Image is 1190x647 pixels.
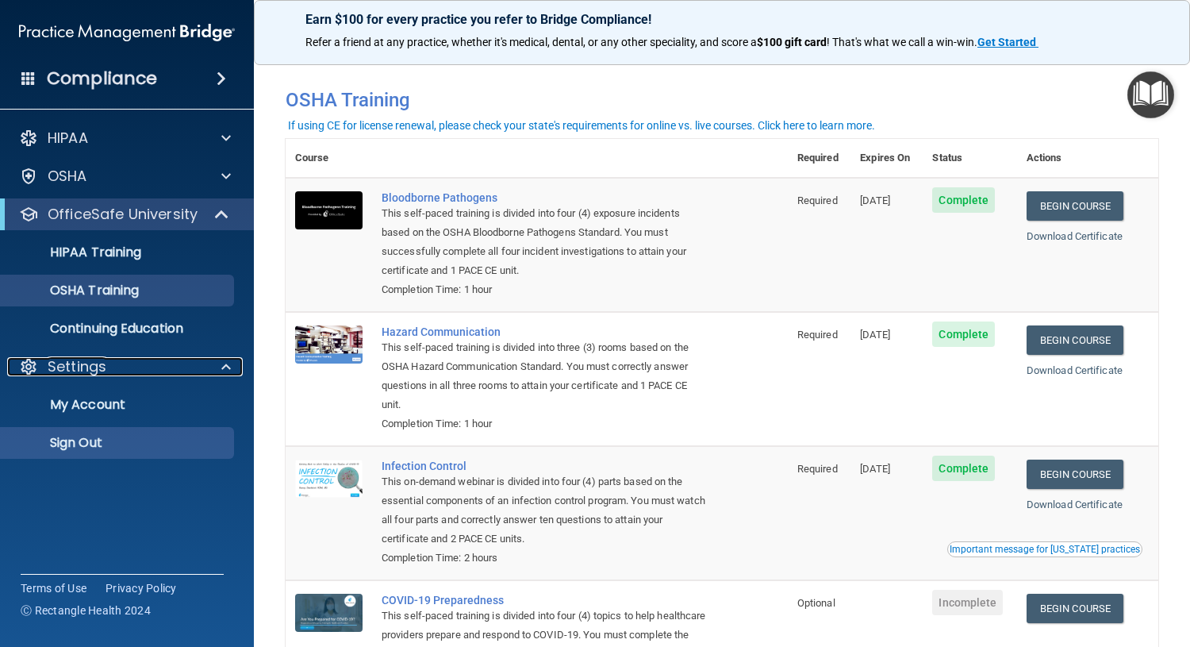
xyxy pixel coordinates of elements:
[860,329,890,341] span: [DATE]
[10,435,227,451] p: Sign Out
[19,17,235,48] img: PMB logo
[1027,364,1123,376] a: Download Certificate
[305,12,1138,27] p: Earn $100 for every practice you refer to Bridge Compliance!
[382,191,708,204] a: Bloodborne Pathogens
[10,245,141,260] p: HIPAA Training
[1127,71,1174,118] button: Open Resource Center
[1027,325,1123,355] a: Begin Course
[797,194,838,206] span: Required
[19,205,230,224] a: OfficeSafe University
[106,580,177,596] a: Privacy Policy
[932,322,995,347] span: Complete
[382,325,708,338] a: Hazard Communication
[1027,230,1123,242] a: Download Certificate
[797,329,838,341] span: Required
[932,456,995,481] span: Complete
[382,338,708,414] div: This self-paced training is divided into three (3) rooms based on the OSHA Hazard Communication S...
[1027,594,1123,623] a: Begin Course
[932,187,995,213] span: Complete
[19,357,231,376] a: Settings
[1027,499,1123,510] a: Download Certificate
[286,117,877,133] button: If using CE for license renewal, please check your state's requirements for online vs. live cours...
[932,590,1003,615] span: Incomplete
[19,167,231,186] a: OSHA
[382,280,708,299] div: Completion Time: 1 hour
[860,194,890,206] span: [DATE]
[797,463,838,475] span: Required
[10,397,227,413] p: My Account
[286,89,1158,111] h4: OSHA Training
[286,139,372,178] th: Course
[977,36,1038,48] a: Get Started
[21,603,151,618] span: Ⓒ Rectangle Health 2024
[827,36,977,48] span: ! That's what we call a win-win.
[923,139,1016,178] th: Status
[48,129,88,148] p: HIPAA
[288,120,875,131] div: If using CE for license renewal, please check your state's requirements for online vs. live cours...
[382,414,708,433] div: Completion Time: 1 hour
[1027,460,1123,489] a: Begin Course
[757,36,827,48] strong: $100 gift card
[382,460,708,472] a: Infection Control
[788,139,850,178] th: Required
[860,463,890,475] span: [DATE]
[797,597,835,609] span: Optional
[48,205,198,224] p: OfficeSafe University
[305,36,757,48] span: Refer a friend at any practice, whether it's medical, dental, or any other speciality, and score a
[382,472,708,549] div: This on-demand webinar is divided into four (4) parts based on the essential components of an inf...
[10,321,227,337] p: Continuing Education
[21,580,86,596] a: Terms of Use
[850,139,923,178] th: Expires On
[977,36,1036,48] strong: Get Started
[10,283,139,298] p: OSHA Training
[19,129,231,148] a: HIPAA
[382,594,708,607] a: COVID-19 Preparedness
[947,541,1142,557] button: Read this if you are a dental practitioner in the state of CA
[48,357,106,376] p: Settings
[48,167,87,186] p: OSHA
[47,67,157,90] h4: Compliance
[1017,139,1158,178] th: Actions
[1027,191,1123,221] a: Begin Course
[950,545,1140,554] div: Important message for [US_STATE] practices
[382,204,708,280] div: This self-paced training is divided into four (4) exposure incidents based on the OSHA Bloodborne...
[382,549,708,568] div: Completion Time: 2 hours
